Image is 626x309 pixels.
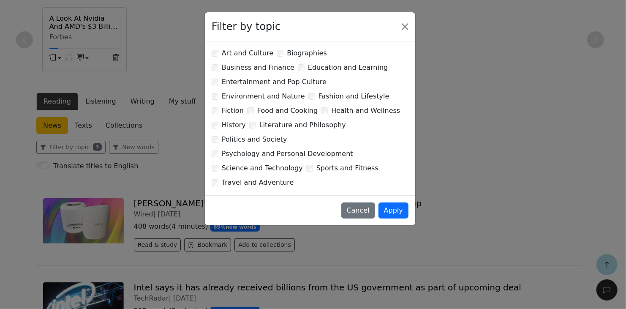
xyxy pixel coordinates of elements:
[222,134,287,145] label: Politics and Society
[222,120,246,130] label: History
[341,202,375,219] button: Cancel
[222,91,305,101] label: Environment and Nature
[287,48,327,58] label: Biographies
[222,149,353,159] label: Psychology and Personal Development
[331,106,400,116] label: Health and Wellness
[212,19,280,34] div: Filter by topic
[222,163,303,173] label: Science and Technology
[378,202,408,219] button: Apply
[222,48,273,58] label: Art and Culture
[259,120,346,130] label: Literature and Philosophy
[257,106,318,116] label: Food and Cooking
[222,63,294,73] label: Business and Finance
[318,91,389,101] label: Fashion and Lifestyle
[316,163,378,173] label: Sports and Fitness
[398,20,412,33] button: Close
[222,106,244,116] label: Fiction
[308,63,388,73] label: Education and Learning
[222,77,327,87] label: Entertainment and Pop Culture
[222,178,294,188] label: Travel and Adventure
